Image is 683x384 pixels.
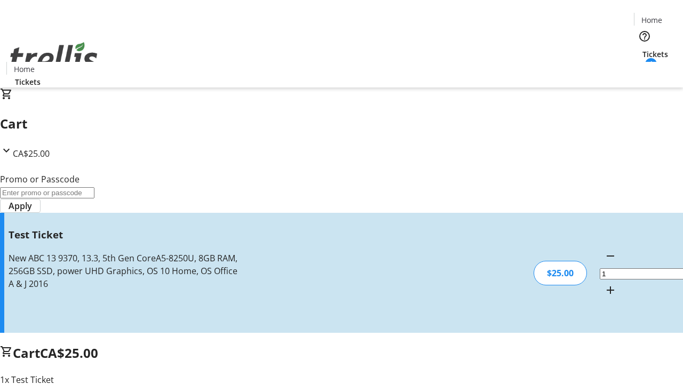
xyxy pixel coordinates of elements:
[634,14,669,26] a: Home
[600,279,621,301] button: Increment by one
[6,76,49,87] a: Tickets
[641,14,662,26] span: Home
[15,76,41,87] span: Tickets
[534,261,587,285] div: $25.00
[6,30,101,84] img: Orient E2E Organization d0hUur2g40's Logo
[13,148,50,159] span: CA$25.00
[40,344,98,362] span: CA$25.00
[600,245,621,267] button: Decrement by one
[634,60,655,81] button: Cart
[9,252,242,290] div: New ABC 13 9370, 13.3, 5th Gen CoreA5-8250U, 8GB RAM, 256GB SSD, power UHD Graphics, OS 10 Home, ...
[9,199,32,212] span: Apply
[14,63,35,75] span: Home
[642,49,668,60] span: Tickets
[634,49,677,60] a: Tickets
[9,227,242,242] h3: Test Ticket
[634,26,655,47] button: Help
[7,63,41,75] a: Home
